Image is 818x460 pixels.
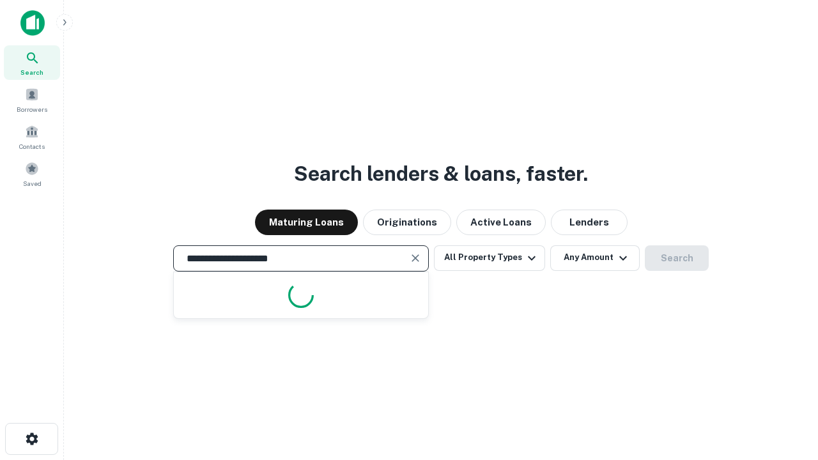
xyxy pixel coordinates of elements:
[19,141,45,151] span: Contacts
[294,158,588,189] h3: Search lenders & loans, faster.
[20,67,43,77] span: Search
[550,245,640,271] button: Any Amount
[255,210,358,235] button: Maturing Loans
[406,249,424,267] button: Clear
[754,358,818,419] iframe: Chat Widget
[20,10,45,36] img: capitalize-icon.png
[551,210,628,235] button: Lenders
[4,82,60,117] a: Borrowers
[4,45,60,80] a: Search
[23,178,42,188] span: Saved
[434,245,545,271] button: All Property Types
[4,157,60,191] a: Saved
[363,210,451,235] button: Originations
[456,210,546,235] button: Active Loans
[4,119,60,154] a: Contacts
[17,104,47,114] span: Borrowers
